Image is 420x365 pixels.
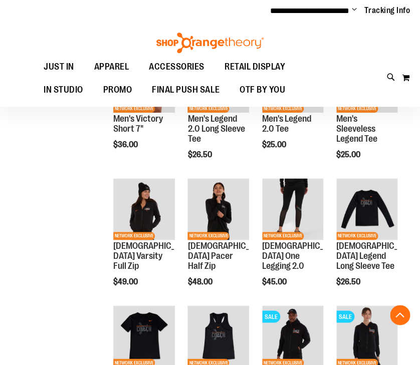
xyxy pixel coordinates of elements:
[113,277,139,286] span: $49.00
[139,56,215,79] a: ACCESSORIES
[262,178,323,241] a: OTF Ladies Coach FA23 One Legging 2.0 - Black primary imageNETWORK EXCLUSIVE
[230,79,295,102] a: OTF BY YOU
[336,105,378,113] span: NETWORK EXCLUSIVE
[94,56,129,78] span: APPAREL
[113,178,174,241] a: OTF Ladies Coach FA23 Varsity Full Zip - Black primary imageNETWORK EXCLUSIVE
[187,277,214,286] span: $48.00
[262,310,280,322] span: SALE
[93,79,142,102] a: PROMO
[142,79,230,102] a: FINAL PUSH SALE
[113,105,155,113] span: NETWORK EXCLUSIVE
[336,178,397,239] img: OTF Ladies Coach FA23 Legend LS Tee - Black primary image
[331,47,402,185] div: product
[352,6,357,16] button: Account menu
[187,232,229,240] span: NETWORK EXCLUSIVE
[44,79,83,101] span: IN STUDIO
[336,114,377,144] a: Men's Sleeveless Legend Tee
[182,47,254,185] div: product
[108,47,179,175] div: product
[262,178,323,239] img: OTF Ladies Coach FA23 One Legging 2.0 - Black primary image
[364,5,410,16] a: Tracking Info
[34,79,93,101] a: IN STUDIO
[262,232,304,240] span: NETWORK EXCLUSIVE
[84,56,139,79] a: APPAREL
[149,56,204,78] span: ACCESSORIES
[34,56,84,79] a: JUST IN
[225,56,285,78] span: RETAIL DISPLAY
[182,173,254,311] div: product
[187,114,245,144] a: Men's Legend 2.0 Long Sleeve Tee
[262,241,323,271] a: [DEMOGRAPHIC_DATA] One Legging 2.0
[262,105,304,113] span: NETWORK EXCLUSIVE
[152,79,220,101] span: FINAL PUSH SALE
[113,241,174,271] a: [DEMOGRAPHIC_DATA] Varsity Full Zip
[257,173,328,311] div: product
[262,277,288,286] span: $45.00
[215,56,295,79] a: RETAIL DISPLAY
[257,47,328,175] div: product
[336,277,362,286] span: $26.50
[240,79,285,101] span: OTF BY YOU
[336,310,354,322] span: SALE
[103,79,132,101] span: PROMO
[187,105,229,113] span: NETWORK EXCLUSIVE
[262,114,311,134] a: Men's Legend 2.0 Tee
[155,33,265,54] img: Shop Orangetheory
[113,232,155,240] span: NETWORK EXCLUSIVE
[108,173,179,311] div: product
[336,150,362,159] span: $25.00
[262,140,288,149] span: $25.00
[113,178,174,239] img: OTF Ladies Coach FA23 Varsity Full Zip - Black primary image
[113,114,163,134] a: Men's Victory Short 7"
[187,178,249,241] a: OTF Ladies Coach FA23 Pacer Half Zip - Black primary imageNETWORK EXCLUSIVE
[390,305,410,325] button: Back To Top
[331,173,402,311] div: product
[187,178,249,239] img: OTF Ladies Coach FA23 Pacer Half Zip - Black primary image
[187,241,248,271] a: [DEMOGRAPHIC_DATA] Pacer Half Zip
[336,241,397,271] a: [DEMOGRAPHIC_DATA] Legend Long Sleeve Tee
[336,178,397,241] a: OTF Ladies Coach FA23 Legend LS Tee - Black primary imageNETWORK EXCLUSIVE
[187,150,213,159] span: $26.50
[336,232,378,240] span: NETWORK EXCLUSIVE
[113,140,139,149] span: $36.00
[44,56,74,78] span: JUST IN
